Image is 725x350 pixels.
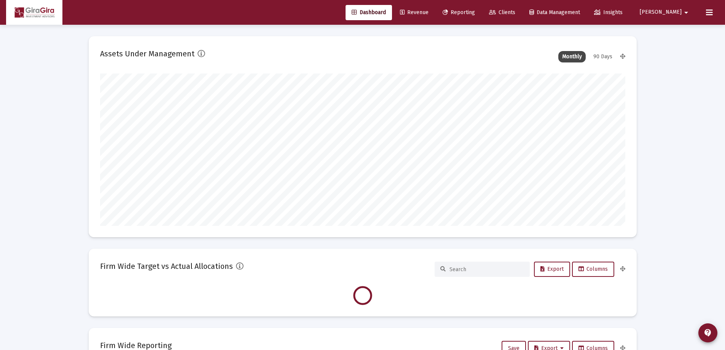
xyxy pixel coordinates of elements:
[437,5,481,20] a: Reporting
[588,5,629,20] a: Insights
[578,266,608,272] span: Columns
[631,5,700,20] button: [PERSON_NAME]
[523,5,586,20] a: Data Management
[394,5,435,20] a: Revenue
[534,262,570,277] button: Export
[640,9,682,16] span: [PERSON_NAME]
[449,266,524,273] input: Search
[572,262,614,277] button: Columns
[529,9,580,16] span: Data Management
[346,5,392,20] a: Dashboard
[352,9,386,16] span: Dashboard
[100,48,194,60] h2: Assets Under Management
[483,5,521,20] a: Clients
[443,9,475,16] span: Reporting
[558,51,586,62] div: Monthly
[400,9,429,16] span: Revenue
[703,328,712,337] mat-icon: contact_support
[682,5,691,20] mat-icon: arrow_drop_down
[594,9,623,16] span: Insights
[540,266,564,272] span: Export
[590,51,616,62] div: 90 Days
[12,5,57,20] img: Dashboard
[100,260,233,272] h2: Firm Wide Target vs Actual Allocations
[489,9,515,16] span: Clients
